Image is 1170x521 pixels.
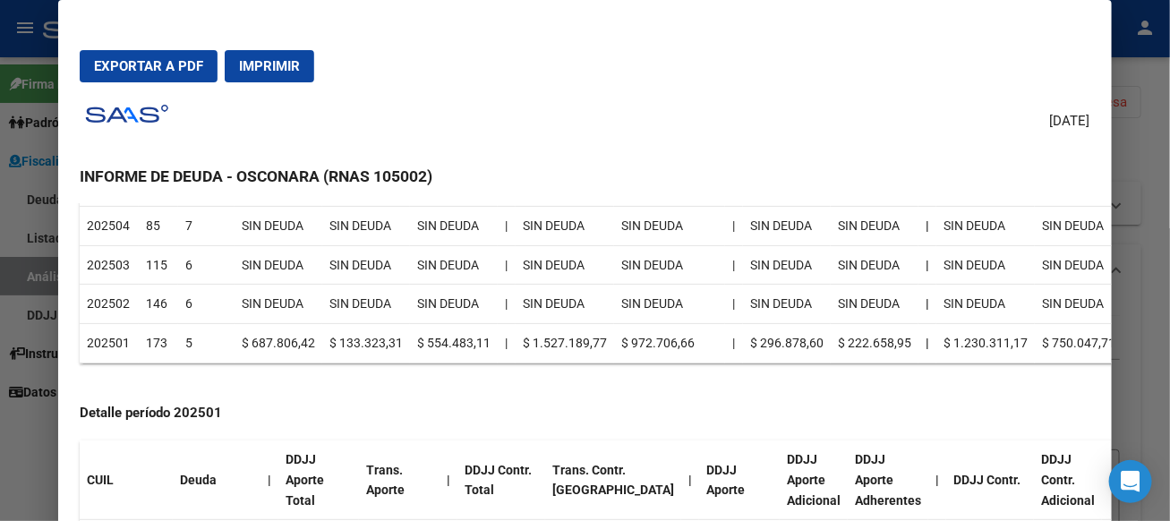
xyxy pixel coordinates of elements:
td: SIN DEUDA [614,285,725,324]
th: DDJJ Contr. [946,440,1034,520]
td: | [725,285,743,324]
td: SIN DEUDA [235,245,322,285]
td: $ 750.047,71 [1035,324,1123,363]
button: Exportar a PDF [80,50,218,82]
th: | [928,440,946,520]
th: | [681,440,699,520]
th: | [918,245,936,285]
td: SIN DEUDA [743,285,831,324]
td: $ 1.527.189,77 [516,324,614,363]
td: SIN DEUDA [831,206,918,245]
th: | [918,324,936,363]
td: 6 [178,245,235,285]
div: Open Intercom Messenger [1109,460,1152,503]
td: 7 [178,206,235,245]
td: SIN DEUDA [614,206,725,245]
th: CUIL [80,440,173,520]
th: | [918,285,936,324]
td: 6 [178,285,235,324]
td: 173 [139,324,178,363]
td: SIN DEUDA [743,206,831,245]
td: SIN DEUDA [936,206,1035,245]
h3: INFORME DE DEUDA - OSCONARA (RNAS 105002) [80,165,1089,188]
th: DDJJ Aporte Adherentes [848,440,928,520]
th: Trans. Contr. [GEOGRAPHIC_DATA] [545,440,681,520]
th: Deuda [173,440,260,520]
td: 202503 [80,245,139,285]
th: Trans. Aporte [359,440,440,520]
td: SIN DEUDA [235,206,322,245]
td: $ 687.806,42 [235,324,322,363]
td: | [498,206,516,245]
td: 5 [178,324,235,363]
td: SIN DEUDA [322,206,410,245]
td: | [498,324,516,363]
td: SIN DEUDA [410,285,498,324]
th: DDJJ Aporte Adicional [780,440,848,520]
td: SIN DEUDA [743,245,831,285]
td: SIN DEUDA [235,285,322,324]
td: 202502 [80,285,139,324]
td: $ 972.706,66 [614,324,725,363]
td: SIN DEUDA [831,245,918,285]
td: SIN DEUDA [1035,285,1123,324]
th: | [918,206,936,245]
td: SIN DEUDA [322,285,410,324]
th: | [440,440,457,520]
td: SIN DEUDA [516,206,614,245]
td: 85 [139,206,178,245]
td: | [725,206,743,245]
th: | [260,440,278,520]
td: SIN DEUDA [831,285,918,324]
td: SIN DEUDA [936,285,1035,324]
td: $ 222.658,95 [831,324,918,363]
th: | [1102,440,1120,520]
th: DDJJ Contr. Total [457,440,545,520]
td: SIN DEUDA [322,245,410,285]
td: $ 296.878,60 [743,324,831,363]
th: DDJJ Aporte [699,440,780,520]
th: DDJJ Contr. Adicional [1034,440,1102,520]
td: SIN DEUDA [410,245,498,285]
td: | [725,245,743,285]
td: $ 133.323,31 [322,324,410,363]
td: $ 1.230.311,17 [936,324,1035,363]
span: Exportar a PDF [94,58,203,74]
td: SIN DEUDA [1035,206,1123,245]
td: 115 [139,245,178,285]
td: SIN DEUDA [516,285,614,324]
td: $ 554.483,11 [410,324,498,363]
h4: Detalle período 202501 [80,403,1089,423]
td: SIN DEUDA [516,245,614,285]
button: Imprimir [225,50,314,82]
td: SIN DEUDA [1035,245,1123,285]
td: | [725,324,743,363]
td: 146 [139,285,178,324]
span: [DATE] [1050,111,1090,132]
td: | [498,245,516,285]
td: SIN DEUDA [936,245,1035,285]
td: SIN DEUDA [410,206,498,245]
span: Imprimir [239,58,300,74]
td: 202504 [80,206,139,245]
td: | [498,285,516,324]
td: SIN DEUDA [614,245,725,285]
th: DDJJ Aporte Total [278,440,359,520]
td: 202501 [80,324,139,363]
